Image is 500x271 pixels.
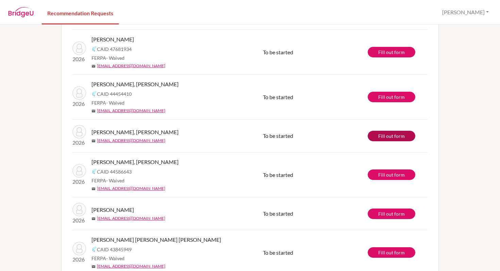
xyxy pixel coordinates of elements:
[97,108,165,114] a: [EMAIL_ADDRESS][DOMAIN_NAME]
[97,138,165,144] a: [EMAIL_ADDRESS][DOMAIN_NAME]
[91,35,134,43] span: [PERSON_NAME]
[106,255,124,261] span: - Waived
[106,178,124,183] span: - Waived
[368,209,415,219] a: Fill out form
[97,185,165,192] a: [EMAIL_ADDRESS][DOMAIN_NAME]
[72,86,86,100] img: Ortiz Stoessel, Sebastian Jose
[72,41,86,55] img: Bergman, Nicole
[91,169,97,174] img: Common App logo
[91,217,96,221] span: mail
[72,139,86,147] p: 2026
[91,46,97,52] img: Common App logo
[97,215,165,221] a: [EMAIL_ADDRESS][DOMAIN_NAME]
[91,91,97,96] img: Common App logo
[72,125,86,139] img: Barquero Rocha, Harel Kalet
[42,1,119,24] a: Recommendation Requests
[72,55,86,63] p: 2026
[91,206,134,214] span: [PERSON_NAME]
[97,90,132,97] span: CAID 44454410
[368,92,415,102] a: Fill out form
[91,177,124,184] span: FERPA
[91,236,221,244] span: [PERSON_NAME] [PERSON_NAME] [PERSON_NAME]
[91,64,96,68] span: mail
[263,249,293,256] span: To be started
[91,158,179,166] span: [PERSON_NAME], [PERSON_NAME]
[368,169,415,180] a: Fill out form
[91,128,179,136] span: [PERSON_NAME], [PERSON_NAME]
[72,242,86,255] img: Gomez Rizo, Natalia Maria Engracia
[72,203,86,216] img: Shin, Hyunjun
[263,49,293,55] span: To be started
[72,100,86,108] p: 2026
[72,164,86,178] img: Castro Martinez III, Celso Miguel
[263,132,293,139] span: To be started
[368,247,415,258] a: Fill out form
[368,47,415,57] a: Fill out form
[91,139,96,143] span: mail
[439,6,492,19] button: [PERSON_NAME]
[8,7,34,17] img: BridgeU logo
[106,55,124,61] span: - Waived
[91,80,179,88] span: [PERSON_NAME], [PERSON_NAME]
[97,246,132,253] span: CAID 43845949
[263,210,293,217] span: To be started
[91,54,124,61] span: FERPA
[91,247,97,252] img: Common App logo
[97,263,165,269] a: [EMAIL_ADDRESS][DOMAIN_NAME]
[72,255,86,264] p: 2026
[263,171,293,178] span: To be started
[97,46,132,53] span: CAID 47681934
[263,94,293,100] span: To be started
[97,168,132,175] span: CAID 44586643
[91,99,124,106] span: FERPA
[91,109,96,113] span: mail
[106,100,124,106] span: - Waived
[91,255,124,262] span: FERPA
[91,265,96,269] span: mail
[368,131,415,141] a: Fill out form
[97,63,165,69] a: [EMAIL_ADDRESS][DOMAIN_NAME]
[72,216,86,224] p: 2026
[91,187,96,191] span: mail
[72,178,86,186] p: 2026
